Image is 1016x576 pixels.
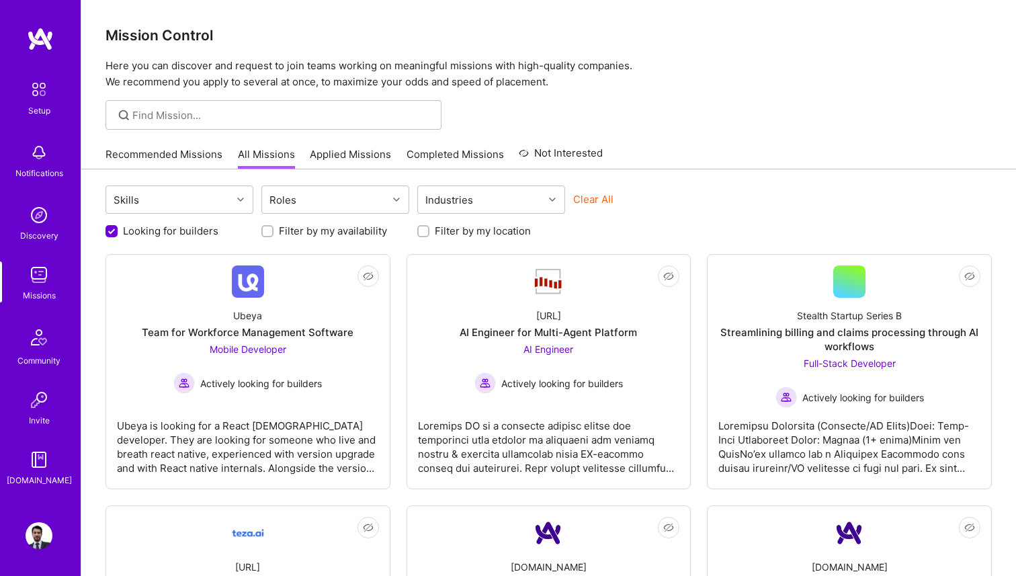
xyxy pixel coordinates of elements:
div: Setup [28,104,50,118]
div: [DOMAIN_NAME] [7,473,72,487]
i: icon Chevron [393,196,400,203]
h3: Mission Control [105,27,992,44]
i: icon EyeClosed [363,522,374,533]
i: icon Chevron [549,196,556,203]
div: Notifications [15,166,63,180]
div: Skills [110,190,142,210]
img: Company Logo [532,517,564,549]
img: guide book [26,446,52,473]
p: Here you can discover and request to join teams working on meaningful missions with high-quality ... [105,58,992,90]
div: Stealth Startup Series B [797,308,902,323]
img: setup [25,75,53,104]
span: Actively looking for builders [200,376,322,390]
div: [DOMAIN_NAME] [511,560,587,574]
a: Stealth Startup Series BStreamlining billing and claims processing through AI workflowsFull-Stack... [718,265,980,478]
label: Looking for builders [123,224,218,238]
img: Community [23,321,55,354]
img: Company Logo [232,265,264,298]
div: Discovery [20,229,58,243]
a: Applied Missions [310,147,391,169]
label: Filter by my availability [279,224,387,238]
div: Team for Workforce Management Software [142,325,353,339]
div: Community [17,354,60,368]
input: Find Mission... [132,108,431,122]
label: Filter by my location [435,224,531,238]
img: Company Logo [232,517,264,549]
img: Invite [26,386,52,413]
a: User Avatar [22,522,56,549]
img: Company Logo [532,268,564,296]
a: Recommended Missions [105,147,222,169]
i: icon Chevron [237,196,244,203]
div: Streamlining billing and claims processing through AI workflows [718,325,980,354]
a: Not Interested [519,145,603,169]
img: Actively looking for builders [173,372,195,394]
img: logo [27,27,54,51]
div: Invite [29,413,50,427]
i: icon SearchGrey [116,108,132,123]
img: discovery [26,202,52,229]
div: [URL] [536,308,561,323]
img: Company Logo [833,517,865,549]
i: icon EyeClosed [363,271,374,282]
button: Clear All [573,192,613,206]
span: Full-Stack Developer [804,358,896,369]
i: icon EyeClosed [964,522,975,533]
a: Completed Missions [407,147,504,169]
div: Roles [266,190,300,210]
img: bell [26,139,52,166]
i: icon EyeClosed [663,271,674,282]
img: Actively looking for builders [775,386,797,408]
div: Loremipsu Dolorsita (Consecte/AD Elits)Doei: Temp-Inci Utlaboreet Dolor: Magnaa (1+ enima)Minim v... [718,408,980,475]
div: [URL] [235,560,260,574]
span: Mobile Developer [210,343,286,355]
i: icon EyeClosed [663,522,674,533]
i: icon EyeClosed [964,271,975,282]
span: Actively looking for builders [802,390,924,405]
span: Actively looking for builders [501,376,623,390]
a: Company LogoUbeyaTeam for Workforce Management SoftwareMobile Developer Actively looking for buil... [117,265,379,478]
div: Missions [23,288,56,302]
img: teamwork [26,261,52,288]
div: Industries [422,190,476,210]
img: Actively looking for builders [474,372,496,394]
div: [DOMAIN_NAME] [812,560,888,574]
span: AI Engineer [523,343,573,355]
div: Ubeya [233,308,262,323]
div: Ubeya is looking for a React [DEMOGRAPHIC_DATA] developer. They are looking for someone who live ... [117,408,379,475]
div: AI Engineer for Multi-Agent Platform [460,325,637,339]
a: All Missions [238,147,295,169]
img: User Avatar [26,522,52,549]
div: Loremips DO si a consecte adipisc elitse doe temporinci utla etdolor ma aliquaeni adm veniamq nos... [418,408,680,475]
a: Company Logo[URL]AI Engineer for Multi-Agent PlatformAI Engineer Actively looking for buildersAct... [418,265,680,478]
